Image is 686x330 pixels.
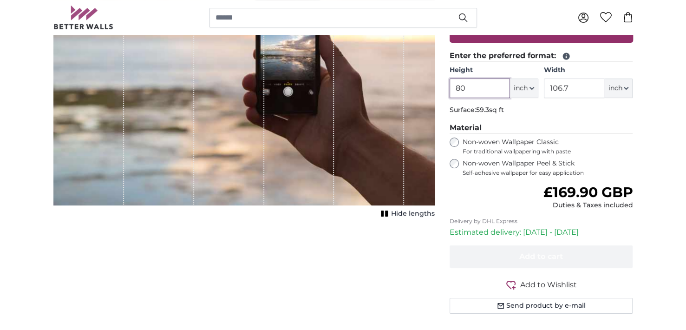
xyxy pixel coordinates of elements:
span: Add to cart [519,252,563,261]
span: Add to Wishlist [520,279,577,290]
button: Add to cart [450,245,633,268]
button: Send product by e-mail [450,298,633,314]
legend: Material [450,122,633,134]
span: For traditional wallpapering with paste [463,148,633,155]
span: £169.90 GBP [543,184,633,201]
span: 59.3sq ft [476,106,504,114]
p: Delivery by DHL Express [450,218,633,225]
label: Height [450,66,538,75]
p: Estimated delivery: [DATE] - [DATE] [450,227,633,238]
div: Duties & Taxes included [543,201,633,210]
legend: Enter the preferred format: [450,50,633,62]
label: Non-woven Wallpaper Peel & Stick [463,159,633,177]
span: Self-adhesive wallpaper for easy application [463,169,633,177]
button: Add to Wishlist [450,279,633,290]
label: Width [544,66,633,75]
img: Betterwalls [53,6,114,29]
span: inch [608,84,622,93]
button: inch [604,79,633,98]
span: inch [514,84,528,93]
button: Hide lengths [378,207,435,220]
p: Surface: [450,106,633,115]
button: inch [510,79,538,98]
label: Non-woven Wallpaper Classic [463,138,633,155]
span: Hide lengths [391,209,435,218]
